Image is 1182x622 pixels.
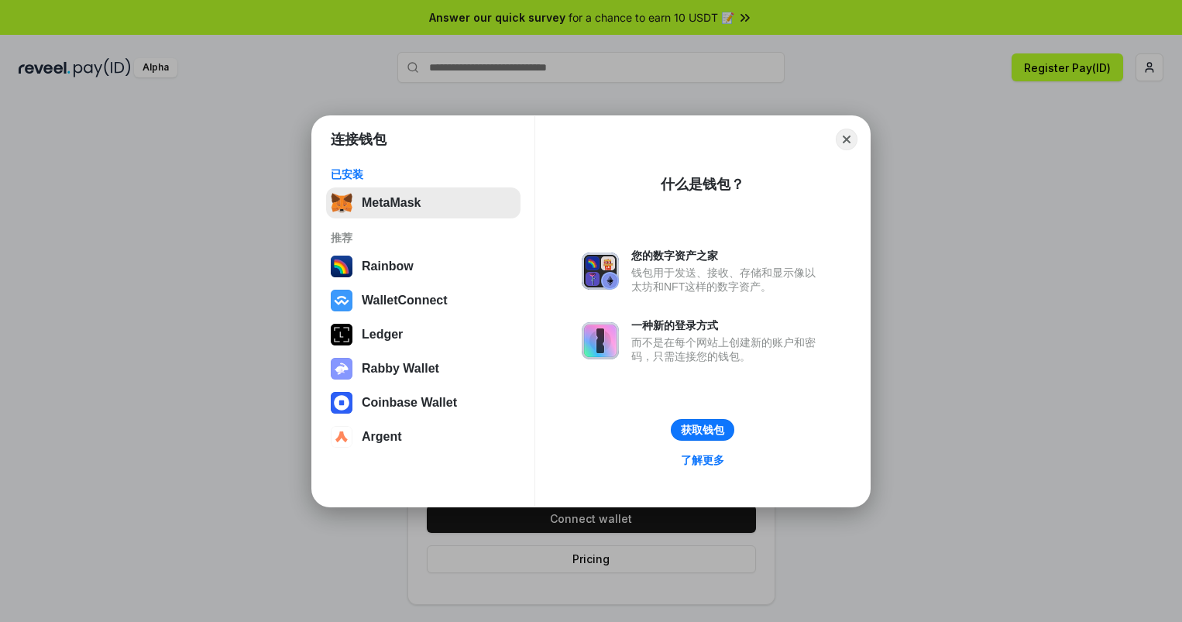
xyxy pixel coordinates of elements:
button: WalletConnect [326,285,521,316]
div: Rabby Wallet [362,362,439,376]
div: 而不是在每个网站上创建新的账户和密码，只需连接您的钱包。 [631,335,823,363]
img: svg+xml,%3Csvg%20xmlns%3D%22http%3A%2F%2Fwww.w3.org%2F2000%2Fsvg%22%20fill%3D%22none%22%20viewBox... [582,253,619,290]
div: Rainbow [362,259,414,273]
div: Coinbase Wallet [362,396,457,410]
img: svg+xml,%3Csvg%20xmlns%3D%22http%3A%2F%2Fwww.w3.org%2F2000%2Fsvg%22%20fill%3D%22none%22%20viewBox... [582,322,619,359]
button: Rainbow [326,251,521,282]
img: svg+xml,%3Csvg%20fill%3D%22none%22%20height%3D%2233%22%20viewBox%3D%220%200%2035%2033%22%20width%... [331,192,352,214]
div: 了解更多 [681,453,724,467]
button: Ledger [326,319,521,350]
a: 了解更多 [672,450,734,470]
div: Ledger [362,328,403,342]
img: svg+xml,%3Csvg%20width%3D%2228%22%20height%3D%2228%22%20viewBox%3D%220%200%2028%2028%22%20fill%3D... [331,426,352,448]
div: 已安装 [331,167,516,181]
div: 钱包用于发送、接收、存储和显示像以太坊和NFT这样的数字资产。 [631,266,823,294]
button: Coinbase Wallet [326,387,521,418]
div: 您的数字资产之家 [631,249,823,263]
button: Rabby Wallet [326,353,521,384]
h1: 连接钱包 [331,130,387,149]
img: svg+xml,%3Csvg%20width%3D%2228%22%20height%3D%2228%22%20viewBox%3D%220%200%2028%2028%22%20fill%3D... [331,392,352,414]
div: WalletConnect [362,294,448,308]
div: MetaMask [362,196,421,210]
button: Close [836,129,857,150]
div: 获取钱包 [681,423,724,437]
img: svg+xml,%3Csvg%20xmlns%3D%22http%3A%2F%2Fwww.w3.org%2F2000%2Fsvg%22%20width%3D%2228%22%20height%3... [331,324,352,345]
div: 推荐 [331,231,516,245]
img: svg+xml,%3Csvg%20xmlns%3D%22http%3A%2F%2Fwww.w3.org%2F2000%2Fsvg%22%20fill%3D%22none%22%20viewBox... [331,358,352,380]
div: 什么是钱包？ [661,175,744,194]
img: svg+xml,%3Csvg%20width%3D%22120%22%20height%3D%22120%22%20viewBox%3D%220%200%20120%20120%22%20fil... [331,256,352,277]
button: 获取钱包 [671,419,734,441]
div: 一种新的登录方式 [631,318,823,332]
div: Argent [362,430,402,444]
img: svg+xml,%3Csvg%20width%3D%2228%22%20height%3D%2228%22%20viewBox%3D%220%200%2028%2028%22%20fill%3D... [331,290,352,311]
button: MetaMask [326,187,521,218]
button: Argent [326,421,521,452]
